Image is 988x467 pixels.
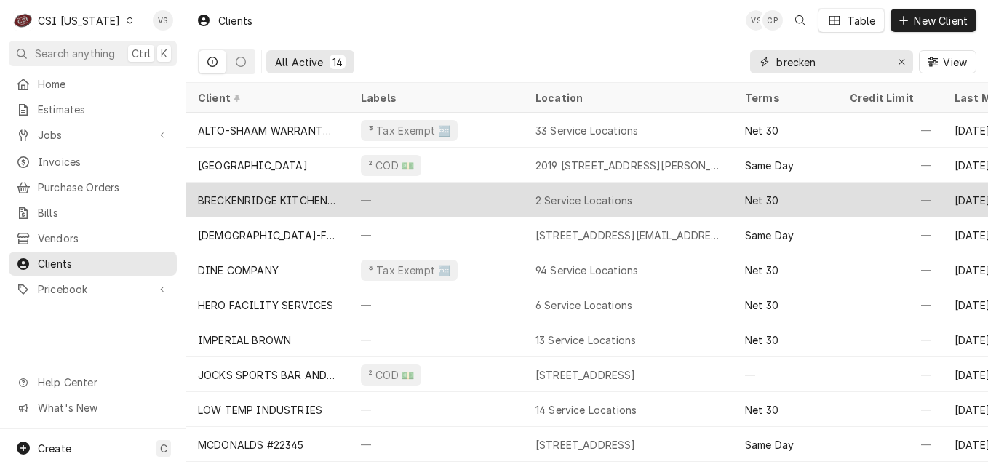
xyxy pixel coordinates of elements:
div: [DEMOGRAPHIC_DATA]-FIL-A #5068 [198,228,338,243]
span: Invoices [38,154,170,169]
button: Search anythingCtrlK [9,41,177,66]
div: Client [198,90,335,105]
span: Estimates [38,102,170,117]
div: 14 [332,55,343,70]
span: Vendors [38,231,170,246]
a: Clients [9,252,177,276]
a: Go to Jobs [9,123,177,147]
div: — [349,183,524,217]
div: — [349,322,524,357]
div: 33 Service Locations [535,123,638,138]
div: ³ Tax Exempt 🆓 [367,263,452,278]
a: Estimates [9,97,177,121]
div: ALTO-SHAAM WARRANTY (3) [198,123,338,138]
div: LOW TEMP INDUSTRIES [198,402,322,418]
div: 2019 [STREET_ADDRESS][PERSON_NAME] [535,158,722,173]
span: K [161,46,167,61]
div: Vicky Stuesse's Avatar [746,10,766,31]
span: Home [38,76,170,92]
div: CSI [US_STATE] [38,13,120,28]
a: Bills [9,201,177,225]
div: DINE COMPANY [198,263,279,278]
div: Craig Pierce's Avatar [762,10,783,31]
div: — [838,392,943,427]
div: ² COD 💵 [367,158,415,173]
div: — [838,322,943,357]
a: Go to Help Center [9,370,177,394]
span: Pricebook [38,282,148,297]
div: IMPERIAL BROWN [198,332,291,348]
a: Vendors [9,226,177,250]
span: Jobs [38,127,148,143]
div: 6 Service Locations [535,298,632,313]
div: — [349,392,524,427]
div: 94 Service Locations [535,263,638,278]
div: JOCKS SPORTS BAR AND GRILL [198,367,338,383]
div: Net 30 [745,298,778,313]
div: ³ Tax Exempt 🆓 [367,123,452,138]
div: Terms [745,90,824,105]
div: HERO FACILITY SERVICES [198,298,334,313]
div: Same Day [745,158,794,173]
div: — [838,113,943,148]
div: CSI Kentucky's Avatar [13,10,33,31]
a: Home [9,72,177,96]
div: — [838,357,943,392]
div: — [349,217,524,252]
button: View [919,50,976,73]
div: Net 30 [745,332,778,348]
div: Vicky Stuesse's Avatar [153,10,173,31]
div: Same Day [745,437,794,452]
a: Invoices [9,150,177,174]
div: Labels [361,90,512,105]
span: C [160,441,167,456]
button: Erase input [890,50,913,73]
div: 2 Service Locations [535,193,632,208]
div: [STREET_ADDRESS][EMAIL_ADDRESS][DEMOGRAPHIC_DATA][DOMAIN_NAME] [535,228,722,243]
span: Bills [38,205,170,220]
a: Go to Pricebook [9,277,177,301]
span: Clients [38,256,170,271]
div: ² COD 💵 [367,367,415,383]
span: New Client [911,13,971,28]
span: Purchase Orders [38,180,170,195]
div: Credit Limit [850,90,928,105]
div: All Active [275,55,324,70]
span: What's New [38,400,168,415]
div: Same Day [745,228,794,243]
span: Create [38,442,71,455]
div: [STREET_ADDRESS] [535,437,636,452]
div: 14 Service Locations [535,402,637,418]
div: — [838,148,943,183]
div: — [838,183,943,217]
a: Go to What's New [9,396,177,420]
div: C [13,10,33,31]
div: — [349,287,524,322]
div: — [838,252,943,287]
div: Net 30 [745,402,778,418]
a: Purchase Orders [9,175,177,199]
span: Help Center [38,375,168,390]
div: — [349,427,524,462]
div: Location [535,90,722,105]
div: Net 30 [745,193,778,208]
div: MCDONALDS #22345 [198,437,304,452]
div: VS [746,10,766,31]
div: CP [762,10,783,31]
button: New Client [891,9,976,32]
span: Search anything [35,46,115,61]
div: BRECKENRIDGE KITCHEN EQUIPMENT [198,193,338,208]
div: [GEOGRAPHIC_DATA] [198,158,308,173]
div: VS [153,10,173,31]
div: — [838,217,943,252]
div: — [838,427,943,462]
span: View [940,55,970,70]
span: Ctrl [132,46,151,61]
button: Open search [789,9,812,32]
div: 13 Service Locations [535,332,636,348]
div: Table [848,13,876,28]
div: [STREET_ADDRESS] [535,367,636,383]
input: Keyword search [776,50,885,73]
div: Net 30 [745,263,778,278]
div: — [733,357,838,392]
